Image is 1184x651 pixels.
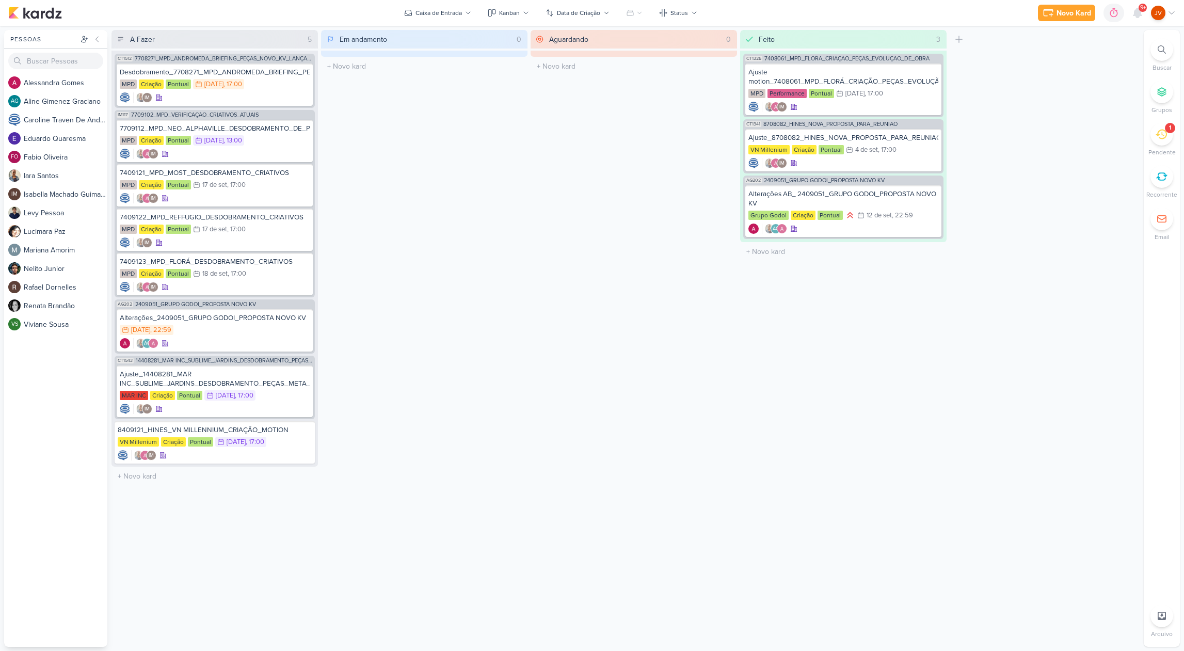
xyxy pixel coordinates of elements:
[11,192,18,197] p: IM
[8,114,21,126] img: Caroline Traven De Andrade
[223,137,242,144] div: , 13:00
[118,450,128,461] div: Criador(a): Caroline Traven De Andrade
[1146,190,1177,199] p: Recorrente
[748,89,765,98] div: MPD
[142,193,152,203] img: Alessandra Gomes
[892,212,913,219] div: , 22:59
[24,226,107,237] div: L u c i m a r a P a z
[134,450,144,461] img: Iara Santos
[762,158,787,168] div: Colaboradores: Iara Santos, Alessandra Gomes, Isabella Machado Guimarães
[24,133,107,144] div: E d u a r d o Q u a r e s m a
[748,158,759,168] img: Caroline Traven De Andrade
[166,225,191,234] div: Pontual
[767,89,807,98] div: Performance
[133,237,152,248] div: Colaboradores: Iara Santos, Isabella Machado Guimarães
[120,180,137,189] div: MPD
[133,404,152,414] div: Colaboradores: Iara Santos, Isabella Machado Guimarães
[151,152,156,157] p: IM
[148,338,158,348] img: Alessandra Gomes
[136,338,146,348] img: Iara Santos
[24,282,107,293] div: R a f a e l D o r n e l l e s
[8,207,21,219] img: Levy Pessoa
[145,407,150,412] p: IM
[120,338,130,348] img: Alessandra Gomes
[120,404,130,414] div: Criador(a): Caroline Traven De Andrade
[133,282,158,292] div: Colaboradores: Iara Santos, Alessandra Gomes, Isabella Machado Guimarães
[533,59,735,74] input: + Novo kard
[742,244,945,259] input: + Novo kard
[216,392,235,399] div: [DATE]
[144,341,151,346] p: AG
[120,193,130,203] img: Caroline Traven De Andrade
[136,404,146,414] img: Iara Santos
[151,285,156,290] p: IM
[1140,4,1146,12] span: 9+
[246,439,264,446] div: , 17:00
[867,212,892,219] div: 12 de set
[8,169,21,182] img: Iara Santos
[762,224,787,234] div: Colaboradores: Iara Santos, Aline Gimenez Graciano, Alessandra Gomes
[764,56,930,61] span: 7408061_MPD_FLORÁ_CRIAÇÃO_PEÇAS_EVOLUÇÃO_DE_OBRA
[235,392,253,399] div: , 17:00
[142,404,152,414] div: Isabella Machado Guimarães
[8,262,21,275] img: Nelito Junior
[120,282,130,292] div: Criador(a): Caroline Traven De Andrade
[136,193,146,203] img: Iara Santos
[120,391,148,400] div: MAR INC
[792,145,817,154] div: Criação
[8,53,103,69] input: Buscar Pessoas
[161,437,186,447] div: Criação
[150,327,171,334] div: , 22:59
[136,237,146,248] img: Iara Santos
[120,313,310,323] div: Alterações_2409051_GRUPO GODOI_PROPOSTA NOVO KV
[139,225,164,234] div: Criação
[148,149,158,159] div: Isabella Machado Guimarães
[745,121,761,127] span: CT1341
[120,149,130,159] div: Criador(a): Caroline Traven De Andrade
[1151,629,1173,639] p: Arquivo
[932,34,945,45] div: 3
[1169,124,1171,132] div: 1
[748,102,759,112] div: Criador(a): Caroline Traven De Andrade
[8,7,62,19] img: kardz.app
[120,237,130,248] div: Criador(a): Caroline Traven De Andrade
[120,282,130,292] img: Caroline Traven De Andrade
[1153,63,1172,72] p: Buscar
[777,158,787,168] div: Isabella Machado Guimarães
[120,269,137,278] div: MPD
[146,450,156,461] div: Isabella Machado Guimarães
[8,95,21,107] div: Aline Gimenez Graciano
[120,257,310,266] div: 7409123_MPD_FLORÁ_DESDOBRAMENTO_CRIATIVOS
[777,224,787,234] img: Alessandra Gomes
[120,149,130,159] img: Caroline Traven De Andrade
[120,168,310,178] div: 7409121_MPD_MOST_DESDOBRAMENTO_CRIATIVOS
[142,92,152,103] div: Isabella Machado Guimarães
[722,34,735,45] div: 0
[202,271,228,277] div: 18 de set
[818,211,843,220] div: Pontual
[135,56,313,61] span: 7708271_MPD_ANDROMEDA_BRIEFING_PEÇAS_NOVO_KV_LANÇAMENTO
[8,35,78,44] div: Pessoas
[11,154,18,160] p: FO
[748,189,938,208] div: Alterações AB_ 2409051_GRUPO GODOI_PROPOSTA NOVO KV
[845,90,865,97] div: [DATE]
[131,112,259,118] span: 7709102_MPD_VERIFICAÇÃO_CRIATIVOS_ATUAIS
[118,450,128,461] img: Caroline Traven De Andrade
[120,213,310,222] div: 7409122_MPD_REFFUGIO_DESDOBRAMENTO_CRIATIVOS
[227,182,246,188] div: , 17:00
[140,450,150,461] img: Alessandra Gomes
[809,89,834,98] div: Pontual
[24,319,107,330] div: V i v i a n e S o u s a
[303,34,316,45] div: 5
[120,338,130,348] div: Criador(a): Alessandra Gomes
[1144,38,1180,72] li: Ctrl + F
[791,211,815,220] div: Criação
[188,437,213,447] div: Pontual
[865,90,883,97] div: , 17:00
[120,92,130,103] div: Criador(a): Caroline Traven De Andrade
[133,149,158,159] div: Colaboradores: Iara Santos, Alessandra Gomes, Isabella Machado Guimarães
[24,300,107,311] div: R e n a t a B r a n d ã o
[1057,8,1091,19] div: Novo Kard
[142,338,152,348] div: Aline Gimenez Graciano
[748,224,759,234] img: Alessandra Gomes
